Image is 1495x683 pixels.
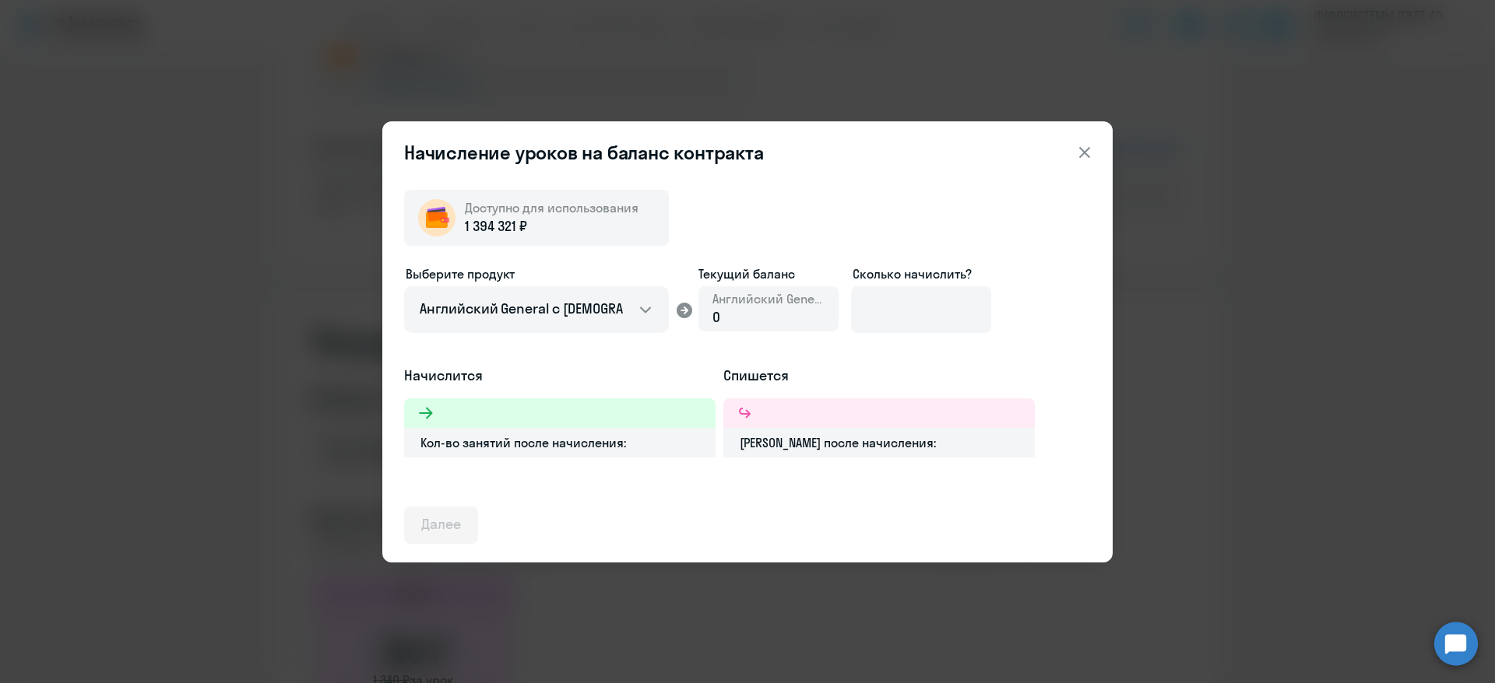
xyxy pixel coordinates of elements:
[723,366,1035,386] h5: Спишется
[421,514,461,534] div: Далее
[853,266,972,282] span: Сколько начислить?
[723,428,1035,457] div: [PERSON_NAME] после начисления:
[406,266,515,282] span: Выберите продукт
[465,200,638,215] span: Доступно для использования
[465,216,526,236] span: 1 394 321 ₽
[698,264,839,283] span: Текущий баланс
[404,506,478,544] button: Далее
[382,140,1113,165] header: Начисление уроков на баланс контракта
[418,199,456,236] img: wallet-circle.png
[712,290,825,307] span: Английский General
[712,308,720,326] span: 0
[404,366,716,386] h5: Начислится
[404,428,716,457] div: Кол-во занятий после начисления:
